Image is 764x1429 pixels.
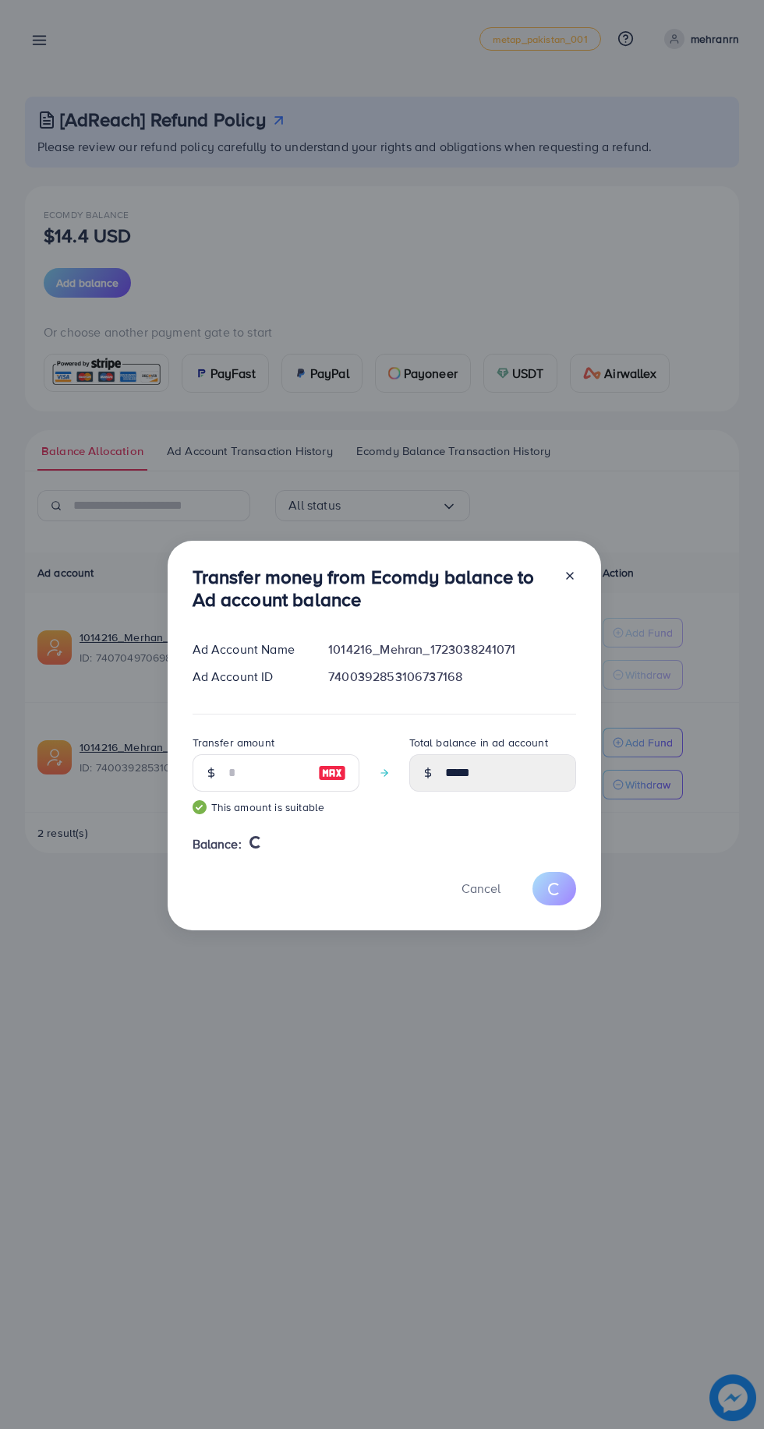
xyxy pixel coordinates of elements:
span: Balance: [193,835,242,853]
img: guide [193,800,207,814]
div: Ad Account ID [180,668,317,686]
div: Ad Account Name [180,640,317,658]
div: 7400392853106737168 [316,668,588,686]
small: This amount is suitable [193,799,359,815]
button: Cancel [442,872,520,905]
h3: Transfer money from Ecomdy balance to Ad account balance [193,566,551,611]
span: Cancel [462,880,500,897]
label: Total balance in ad account [409,735,548,750]
label: Transfer amount [193,735,274,750]
div: 1014216_Mehran_1723038241071 [316,640,588,658]
img: image [318,764,346,782]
